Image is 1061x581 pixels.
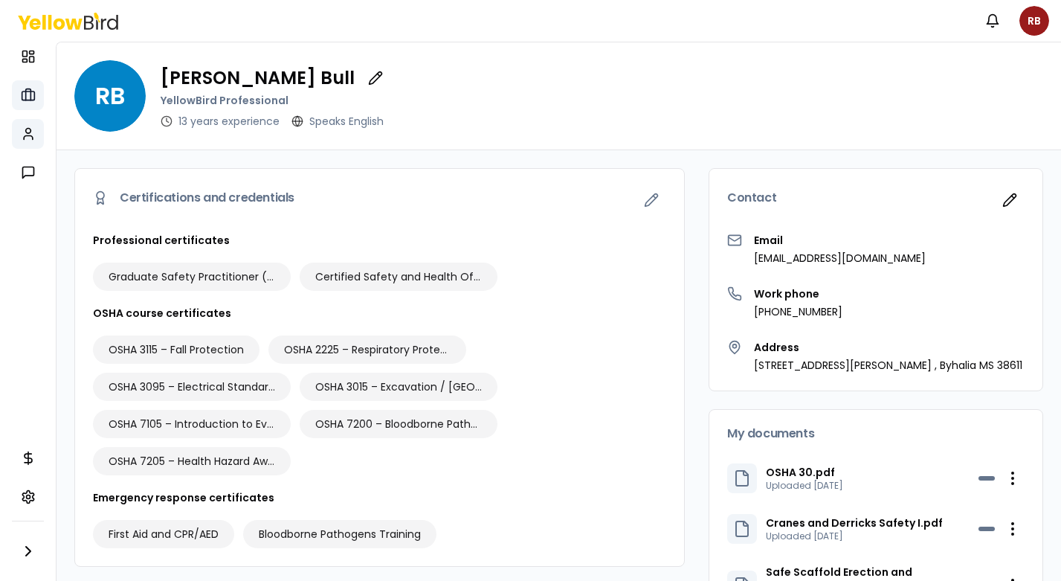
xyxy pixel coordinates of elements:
span: First Aid and CPR/AED [109,527,219,542]
h3: Emergency response certificates [93,490,666,505]
p: [PERSON_NAME] Bull [161,69,355,87]
p: [EMAIL_ADDRESS][DOMAIN_NAME] [754,251,926,266]
span: OSHA 7200 – Bloodborne Pathogens Exposure Control for Healthcare Facilities [315,417,482,431]
div: OSHA 3095 – Electrical Standards (Low Voltage – Federal) [93,373,291,401]
h3: Email [754,233,926,248]
div: Graduate Safety Practitioner (GSP) [93,263,291,291]
div: First Aid and CPR/AED [93,520,234,548]
div: OSHA 2225 – Respiratory Protection [268,336,466,364]
h3: Professional certificates [93,233,666,248]
span: Contact [727,192,776,204]
div: Certified Safety and Health Official (CSHO) for Construction Industry [300,263,497,291]
h3: Address [754,340,1022,355]
p: Uploaded [DATE] [766,480,843,492]
p: [STREET_ADDRESS][PERSON_NAME] , Byhalia MS 38611 [754,358,1022,373]
div: Bloodborne Pathogens Training [243,520,436,548]
div: OSHA 7205 – Health Hazard Awareness [93,447,291,475]
span: RB [1019,6,1049,36]
h3: OSHA course certificates [93,306,666,321]
p: Uploaded [DATE] [766,530,943,542]
span: OSHA 2225 – Respiratory Protection [284,342,451,357]
div: OSHA 3015 – Excavation / Trenching and Soil Mechanics [300,373,497,401]
p: OSHA 30.pdf [766,465,843,480]
div: OSHA 3115 – Fall Protection [93,336,259,364]
span: OSHA 7205 – Health Hazard Awareness [109,454,275,469]
p: YellowBird Professional [161,93,390,108]
span: Graduate Safety Practitioner (GSP) [109,269,275,284]
span: OSHA 7105 – Introduction to Evacuation and Emergency Planning [109,417,275,431]
p: [PHONE_NUMBER] [754,304,842,319]
p: Speaks English [309,114,384,129]
h3: Work phone [754,286,842,301]
span: Certified Safety and Health Official (CSHO) for Construction Industry [315,269,482,284]
p: Cranes and Derricks Safety I.pdf [766,516,943,530]
span: OSHA 3015 – Excavation / [GEOGRAPHIC_DATA] and Soil Mechanics [315,379,482,394]
p: 13 years experience [178,114,280,129]
span: Certifications and credentials [120,192,294,204]
div: OSHA 7105 – Introduction to Evacuation and Emergency Planning [93,410,291,438]
span: My documents [727,428,814,440]
span: RB [74,60,146,132]
div: OSHA 7200 – Bloodborne Pathogens Exposure Control for Healthcare Facilities [300,410,497,438]
span: OSHA 3095 – Electrical Standards (Low Voltage – Federal) [109,379,275,394]
span: Bloodborne Pathogens Training [259,527,421,542]
span: OSHA 3115 – Fall Protection [109,342,244,357]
